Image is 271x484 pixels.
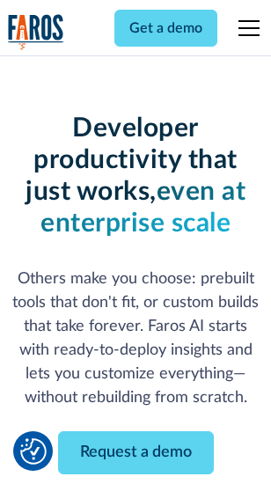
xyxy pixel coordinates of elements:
a: Request a demo [58,431,214,474]
button: Cookie Settings [20,438,47,465]
div: menu [228,7,263,49]
a: home [8,14,64,50]
img: Revisit consent button [20,438,47,465]
strong: Developer productivity that just works, [26,115,238,205]
a: Get a demo [114,10,217,47]
p: Others make you choose: prebuilt tools that don't fit, or custom builds that take forever. Faros ... [8,268,263,410]
img: Logo of the analytics and reporting company Faros. [8,14,64,50]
